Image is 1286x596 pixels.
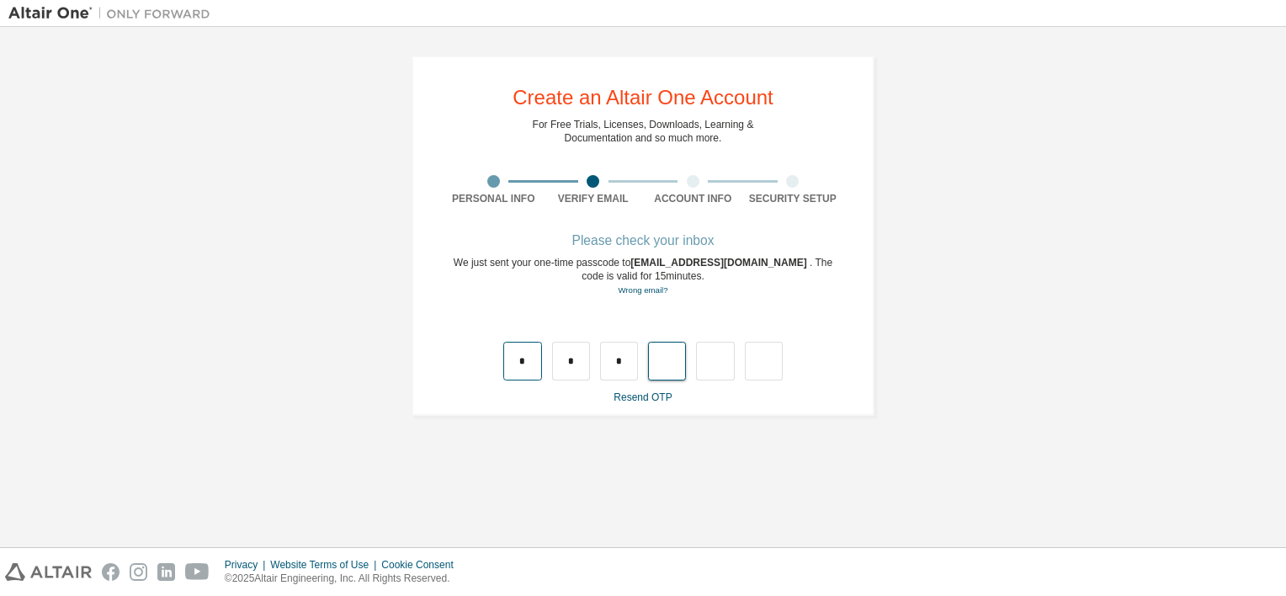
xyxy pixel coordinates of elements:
p: © 2025 Altair Engineering, Inc. All Rights Reserved. [225,572,464,586]
div: Create an Altair One Account [513,88,773,108]
img: facebook.svg [102,563,120,581]
div: Verify Email [544,192,644,205]
img: Altair One [8,5,219,22]
a: Resend OTP [614,391,672,403]
img: linkedin.svg [157,563,175,581]
img: instagram.svg [130,563,147,581]
div: Account Info [643,192,743,205]
div: Personal Info [444,192,544,205]
span: [EMAIL_ADDRESS][DOMAIN_NAME] [630,257,810,269]
div: Privacy [225,558,270,572]
div: Please check your inbox [444,236,842,246]
img: altair_logo.svg [5,563,92,581]
div: For Free Trials, Licenses, Downloads, Learning & Documentation and so much more. [533,118,754,145]
img: youtube.svg [185,563,210,581]
div: Cookie Consent [381,558,463,572]
div: Website Terms of Use [270,558,381,572]
a: Go back to the registration form [618,285,667,295]
div: We just sent your one-time passcode to . The code is valid for 15 minutes. [444,256,842,297]
div: Security Setup [743,192,843,205]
